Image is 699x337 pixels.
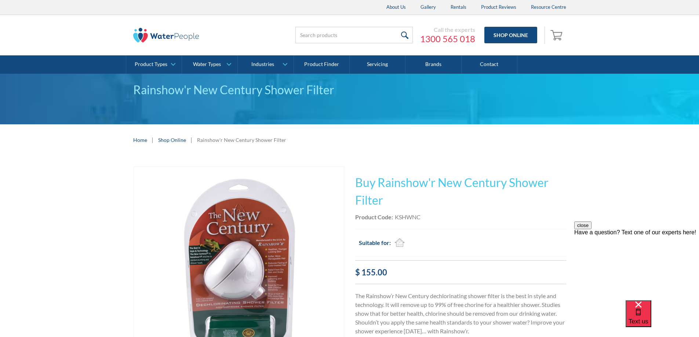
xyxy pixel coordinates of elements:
a: Contact [462,55,517,74]
div: Water Types [193,61,221,67]
iframe: podium webchat widget bubble [626,300,699,337]
div: | [190,135,193,144]
div: Rainshow'r New Century Shower Filter [133,81,566,99]
h2: Suitable for: [359,238,391,247]
a: Product Finder [294,55,350,74]
div: $ 155.00 [355,266,566,278]
a: Water Types [182,55,237,74]
input: Search products [295,27,413,43]
a: 1300 565 018 [420,33,475,44]
a: Shop Online [484,27,537,43]
div: Product Types [135,61,167,67]
iframe: podium webchat widget prompt [574,221,699,309]
a: Product Types [126,55,182,74]
div: Rainshow'r New Century Shower Filter [197,136,286,144]
div: KSHWNC [395,213,421,221]
a: Brands [405,55,461,74]
a: Open empty cart [549,26,566,44]
div: Call the experts [420,26,475,33]
div: | [151,135,154,144]
a: Servicing [350,55,405,74]
a: Shop Online [158,136,186,144]
a: Industries [238,55,293,74]
strong: Product Code: [355,213,393,220]
img: shopping cart [550,29,564,41]
img: The Water People [133,28,199,43]
a: Home [133,136,147,144]
p: The Rainshow’r New Century dechlorinating shower filter is the best in style and technology. It w... [355,292,566,336]
h1: Buy Rainshow'r New Century Shower Filter [355,174,566,209]
div: Industries [251,61,274,67]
